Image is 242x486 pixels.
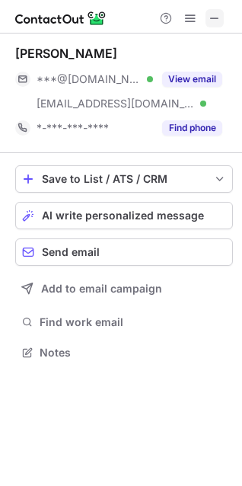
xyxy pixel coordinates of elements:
span: Add to email campaign [41,283,162,295]
button: save-profile-one-click [15,165,233,193]
button: Add to email campaign [15,275,233,302]
button: Notes [15,342,233,363]
button: Find work email [15,312,233,333]
button: Send email [15,238,233,266]
button: Reveal Button [162,72,222,87]
span: Send email [42,246,100,258]
img: ContactOut v5.3.10 [15,9,107,27]
div: [PERSON_NAME] [15,46,117,61]
span: ***@[DOMAIN_NAME] [37,72,142,86]
span: Notes [40,346,227,360]
button: AI write personalized message [15,202,233,229]
div: Save to List / ATS / CRM [42,173,206,185]
span: AI write personalized message [42,209,204,222]
button: Reveal Button [162,120,222,136]
span: Find work email [40,315,227,329]
span: [EMAIL_ADDRESS][DOMAIN_NAME] [37,97,195,110]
